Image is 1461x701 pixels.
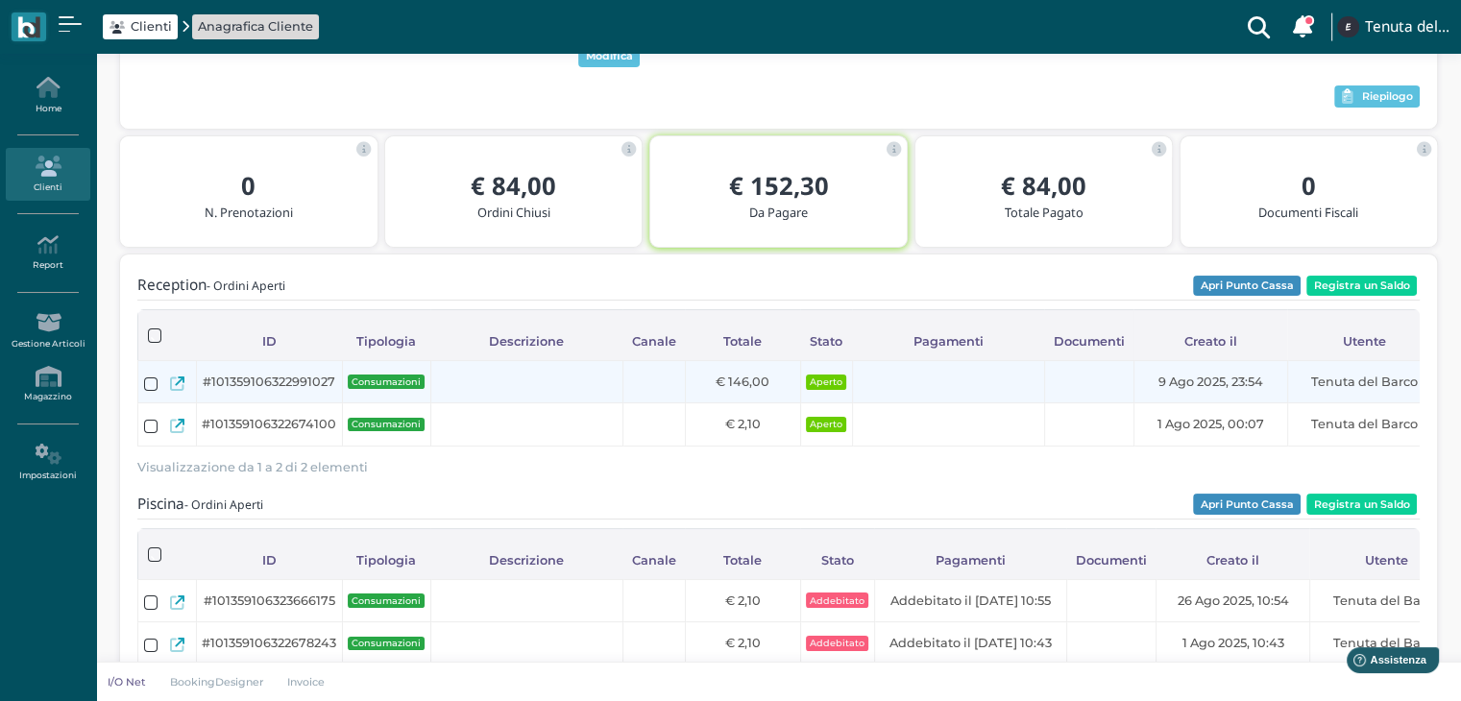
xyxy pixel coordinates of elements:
[725,634,761,652] span: € 2,10
[110,17,172,36] a: Clienti
[135,205,362,219] h5: N. Prenotazioni
[890,592,1051,610] span: Addebitato il [DATE] 10:55
[6,69,89,122] a: Home
[1333,634,1440,652] span: Tenuta del Barco
[202,634,336,652] span: #101359106322678243
[1181,634,1283,652] span: 1 Ago 2025, 10:43
[6,436,89,489] a: Impostazioni
[1156,542,1309,578] div: Creato il
[1287,323,1441,359] div: Utente
[800,542,874,578] div: Stato
[348,637,425,650] span: Consumazioni
[196,323,342,359] div: ID
[348,418,425,431] span: Consumazioni
[6,358,89,411] a: Magazzino
[622,542,685,578] div: Canale
[1325,641,1445,685] iframe: Help widget launcher
[874,542,1066,578] div: Pagamenti
[1158,373,1263,391] span: 9 Ago 2025, 23:54
[1157,415,1264,433] span: 1 Ago 2025, 00:07
[725,592,761,610] span: € 2,10
[1311,373,1418,391] span: Tenuta del Barco
[1193,276,1301,297] button: Apri Punto Cassa
[1302,169,1316,203] b: 0
[806,636,868,651] span: Addebitato
[1001,169,1086,203] b: € 84,00
[401,205,627,219] h5: Ordini Chiusi
[6,227,89,279] a: Report
[806,592,868,608] span: Addebitato
[276,674,338,689] a: Invoice
[430,542,622,578] div: Descrizione
[198,17,313,36] a: Anagrafica Cliente
[131,17,172,36] span: Clienti
[196,542,342,578] div: ID
[1193,494,1301,515] button: Apri Punto Cassa
[1133,323,1287,359] div: Creato il
[729,169,829,203] b: € 152,30
[1306,276,1417,297] button: Registra un Saldo
[342,542,430,578] div: Tipologia
[622,323,685,359] div: Canale
[1362,90,1413,104] span: Riepilogo
[1196,205,1423,219] h5: Documenti Fiscali
[889,634,1052,652] span: Addebitato il [DATE] 10:43
[6,148,89,201] a: Clienti
[1337,16,1358,37] img: ...
[108,674,146,689] p: I/O Net
[1333,592,1440,610] span: Tenuta del Barco
[57,15,127,30] span: Assistenza
[852,323,1044,359] div: Pagamenti
[241,169,256,203] b: 0
[806,375,846,390] span: Aperto
[1334,4,1449,50] a: ... Tenuta del Barco
[202,415,336,433] span: #101359106322674100
[1311,415,1418,433] span: Tenuta del Barco
[137,278,285,294] h4: Reception
[666,205,892,219] h5: Da Pagare
[1066,542,1156,578] div: Documenti
[348,593,425,607] span: Consumazioni
[1365,19,1449,36] h4: Tenuta del Barco
[685,323,800,359] div: Totale
[158,674,276,689] a: BookingDesigner
[1334,85,1420,109] button: Riepilogo
[1044,323,1133,359] div: Documenti
[931,205,1157,219] h5: Totale Pagato
[204,592,335,610] span: #101359106323666175
[471,169,556,203] b: € 84,00
[1306,494,1417,515] button: Registra un Saldo
[137,454,368,480] span: Visualizzazione da 1 a 2 di 2 elementi
[430,323,622,359] div: Descrizione
[800,323,852,359] div: Stato
[207,278,285,294] small: - Ordini Aperti
[17,16,39,38] img: logo
[716,373,769,391] span: € 146,00
[725,415,761,433] span: € 2,10
[6,304,89,357] a: Gestione Articoli
[1177,592,1288,610] span: 26 Ago 2025, 10:54
[137,496,263,513] h4: Piscina
[685,542,800,578] div: Totale
[585,49,632,62] b: Modifica
[203,373,335,391] span: #101359106322991027
[184,496,263,513] small: - Ordini Aperti
[806,417,846,432] span: Aperto
[348,375,425,388] span: Consumazioni
[342,323,430,359] div: Tipologia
